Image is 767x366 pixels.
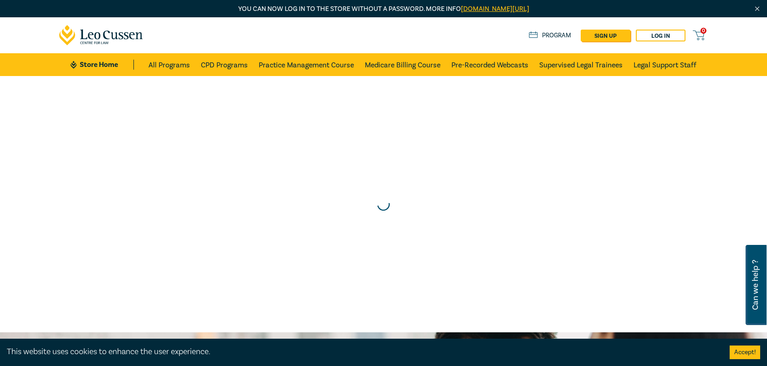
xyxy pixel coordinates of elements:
[201,53,248,76] a: CPD Programs
[730,346,760,359] button: Accept cookies
[59,4,708,14] p: You can now log in to the store without a password. More info
[581,30,630,41] a: sign up
[634,53,696,76] a: Legal Support Staff
[539,53,623,76] a: Supervised Legal Trainees
[636,30,685,41] a: Log in
[751,250,760,320] span: Can we help ?
[753,5,761,13] img: Close
[451,53,528,76] a: Pre-Recorded Webcasts
[7,346,716,358] div: This website uses cookies to enhance the user experience.
[529,30,571,41] a: Program
[71,60,134,70] a: Store Home
[701,28,706,34] span: 0
[148,53,190,76] a: All Programs
[461,5,529,13] a: [DOMAIN_NAME][URL]
[365,53,440,76] a: Medicare Billing Course
[259,53,354,76] a: Practice Management Course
